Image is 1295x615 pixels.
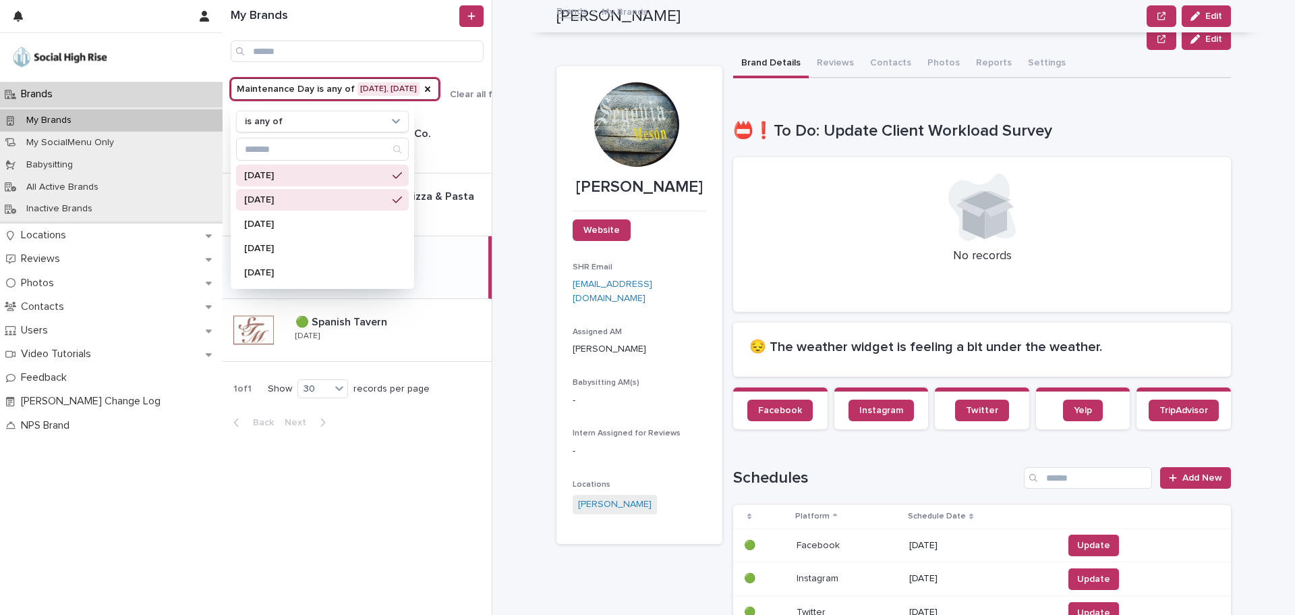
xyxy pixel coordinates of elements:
[16,159,84,171] p: Babysitting
[1182,28,1231,50] button: Edit
[268,383,292,395] p: Show
[573,429,681,437] span: Intern Assigned for Reviews
[237,138,408,160] input: Search
[955,400,1009,421] a: Twitter
[223,111,492,173] a: 🟢 Connoisseur Coffee Co.🟢 Connoisseur Coffee Co. [DATE]
[1159,406,1208,415] span: TripAdvisor
[1160,467,1231,489] a: Add New
[747,400,813,421] a: Facebook
[809,50,862,78] button: Reviews
[908,509,966,524] p: Schedule Date
[231,78,439,100] button: Maintenance Day
[573,379,639,387] span: Babysitting AM(s)
[11,44,109,71] img: o5DnuTxEQV6sW9jFYBBf
[244,171,387,180] p: [DATE]
[758,406,802,415] span: Facebook
[749,339,1215,355] h2: 😔 The weather widget is feeling a bit under the weather.
[919,50,968,78] button: Photos
[236,138,409,161] div: Search
[578,498,652,512] a: [PERSON_NAME]
[1063,400,1103,421] a: Yelp
[909,540,1052,552] p: [DATE]
[1077,572,1110,586] span: Update
[733,469,1018,488] h1: Schedules
[573,219,631,241] a: Website
[573,328,622,336] span: Assigned AM
[298,382,330,396] div: 30
[244,244,387,253] p: [DATE]
[16,229,77,242] p: Locations
[295,331,320,341] p: [DATE]
[16,395,171,408] p: [PERSON_NAME] Change Log
[223,236,492,299] a: 🟢 [PERSON_NAME]🟢 [PERSON_NAME] [DATE]
[16,88,63,101] p: Brands
[733,562,1231,596] tr: 🟢🟢 InstagramInstagram [DATE]Update
[353,383,430,395] p: records per page
[244,268,387,277] p: [DATE]
[450,90,514,99] span: Clear all filters
[16,137,125,149] p: My SocialMenu Only
[16,252,71,265] p: Reviews
[795,509,830,524] p: Platform
[245,418,274,427] span: Back
[1074,406,1092,415] span: Yelp
[968,50,1020,78] button: Reports
[223,299,492,362] a: 🟢 Spanish Tavern🟢 Spanish Tavern [DATE]
[573,342,706,356] p: [PERSON_NAME]
[909,573,1052,585] p: [DATE]
[16,182,109,193] p: All Active Brands
[245,116,283,128] p: is any of
[859,406,903,415] span: Instagram
[797,570,841,585] p: Instagram
[744,537,758,552] p: 🟢
[749,249,1215,264] p: No records
[1068,535,1119,556] button: Update
[573,444,706,458] p: -
[223,173,492,236] a: 🟢 [PERSON_NAME]'s Pizza & Pasta🟢 [PERSON_NAME]'s Pizza & Pasta [DATE]
[279,417,337,429] button: Next
[285,418,314,427] span: Next
[1020,50,1074,78] button: Settings
[583,225,620,235] span: Website
[573,178,706,197] p: [PERSON_NAME]
[231,41,484,62] input: Search
[1068,568,1119,590] button: Update
[862,50,919,78] button: Contacts
[16,300,75,313] p: Contacts
[1182,473,1222,483] span: Add New
[797,537,842,552] p: Facebook
[1077,539,1110,552] span: Update
[733,529,1231,562] tr: 🟢🟢 FacebookFacebook [DATE]Update
[1149,400,1219,421] a: TripAdvisor
[295,313,390,329] p: 🟢 Spanish Tavern
[16,419,80,432] p: NPS Brand
[439,90,514,99] button: Clear all filters
[231,9,457,24] h1: My Brands
[573,481,610,489] span: Locations
[966,406,998,415] span: Twitter
[223,373,262,406] p: 1 of 1
[573,279,652,303] a: [EMAIL_ADDRESS][DOMAIN_NAME]
[602,3,647,18] p: My Brands
[16,203,103,215] p: Inactive Brands
[16,115,82,126] p: My Brands
[1024,467,1152,489] input: Search
[573,394,706,408] p: -
[744,570,758,585] p: 🟢
[244,195,387,205] p: [DATE]
[16,371,78,384] p: Feedback
[16,277,65,290] p: Photos
[848,400,914,421] a: Instagram
[223,417,279,429] button: Back
[573,263,612,271] span: SHR Email
[16,324,59,337] p: Users
[733,122,1231,141] h1: 📛❗To Do: Update Client Workload Survey
[16,348,102,360] p: Video Tutorials
[556,3,587,18] a: Brands
[1205,34,1222,44] span: Edit
[244,219,387,229] p: [DATE]
[733,50,809,78] button: Brand Details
